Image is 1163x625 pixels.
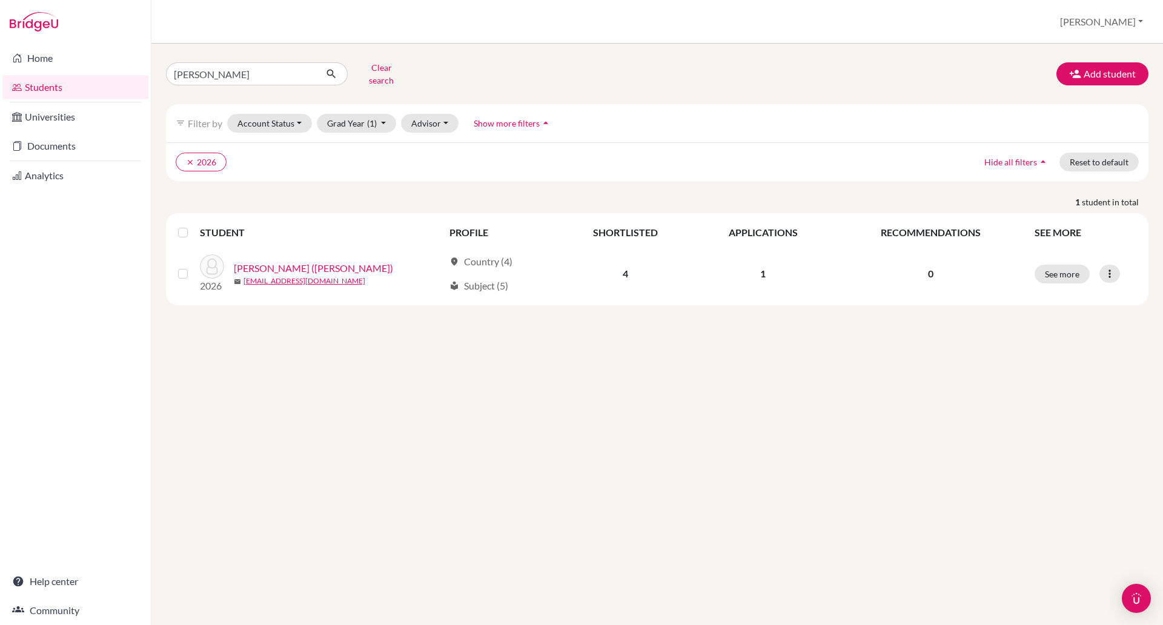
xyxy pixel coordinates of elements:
img: Tran, Nha Tran (Alexis) [200,254,224,279]
div: Country (4) [449,254,512,269]
img: Bridge-U [10,12,58,31]
span: (1) [367,118,377,128]
a: Analytics [2,164,148,188]
a: Home [2,46,148,70]
span: Hide all filters [984,157,1037,167]
input: Find student by name... [166,62,316,85]
button: Reset to default [1059,153,1139,171]
span: local_library [449,281,459,291]
button: Clear search [348,58,415,90]
th: SEE MORE [1027,218,1144,247]
th: PROFILE [442,218,558,247]
a: Documents [2,134,148,158]
th: SHORTLISTED [558,218,692,247]
td: 4 [558,247,692,300]
button: [PERSON_NAME] [1055,10,1148,33]
a: Community [2,598,148,623]
i: arrow_drop_up [540,117,552,129]
button: Advisor [401,114,459,133]
th: RECOMMENDATIONS [834,218,1027,247]
span: student in total [1082,196,1148,208]
strong: 1 [1075,196,1082,208]
th: APPLICATIONS [692,218,833,247]
p: 0 [841,266,1020,281]
a: Help center [2,569,148,594]
button: Account Status [227,114,312,133]
span: mail [234,278,241,285]
button: Hide all filtersarrow_drop_up [974,153,1059,171]
i: filter_list [176,118,185,128]
a: Students [2,75,148,99]
span: Show more filters [474,118,540,128]
p: 2026 [200,279,224,293]
th: STUDENT [200,218,442,247]
i: clear [186,158,194,167]
div: Open Intercom Messenger [1122,584,1151,613]
div: Subject (5) [449,279,508,293]
button: Add student [1056,62,1148,85]
a: [EMAIL_ADDRESS][DOMAIN_NAME] [244,276,365,286]
button: Grad Year(1) [317,114,397,133]
button: Show more filtersarrow_drop_up [463,114,562,133]
a: Universities [2,105,148,129]
a: [PERSON_NAME] ([PERSON_NAME]) [234,261,393,276]
button: clear2026 [176,153,227,171]
td: 1 [692,247,833,300]
span: Filter by [188,117,222,129]
span: location_on [449,257,459,266]
i: arrow_drop_up [1037,156,1049,168]
button: See more [1035,265,1090,283]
